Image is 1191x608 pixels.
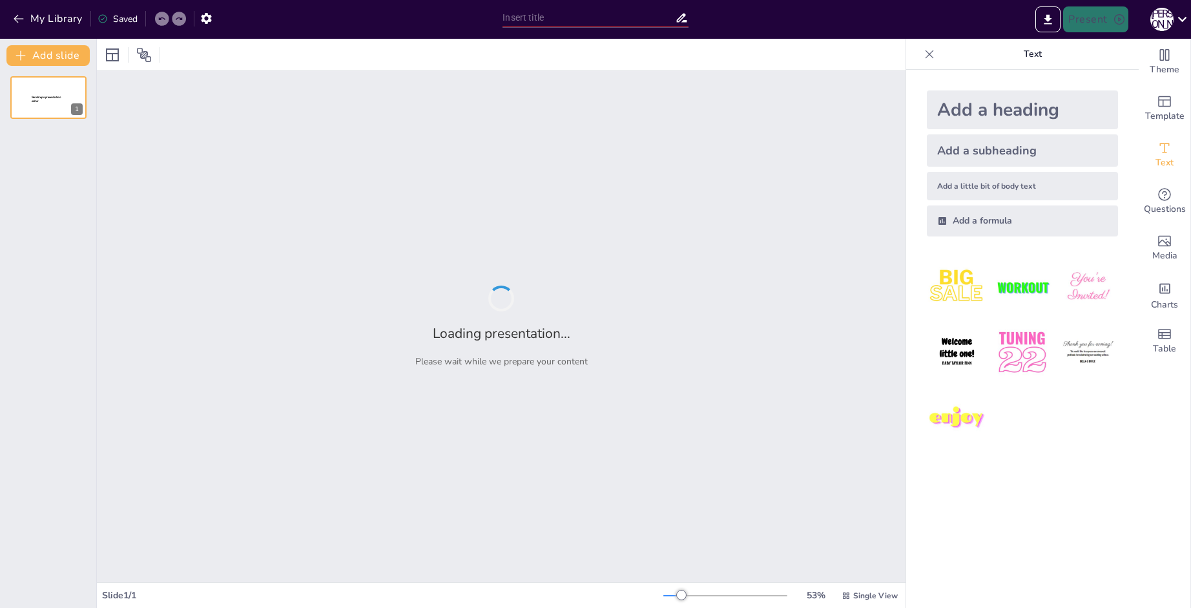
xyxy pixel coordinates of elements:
[1145,109,1185,123] span: Template
[32,96,61,103] span: Sendsteps presentation editor
[1150,63,1179,77] span: Theme
[136,47,152,63] span: Position
[927,172,1118,200] div: Add a little bit of body text
[927,205,1118,236] div: Add a formula
[992,322,1052,383] img: 5.jpeg
[940,39,1126,70] p: Text
[1035,6,1061,32] button: Export to PowerPoint
[102,589,663,602] div: Slide 1 / 1
[1151,298,1178,312] span: Charts
[1139,271,1190,318] div: Add charts and graphs
[433,324,570,342] h2: Loading presentation...
[853,591,898,601] span: Single View
[1063,6,1128,32] button: Present
[927,257,987,317] img: 1.jpeg
[502,8,674,27] input: Insert title
[927,134,1118,167] div: Add a subheading
[927,388,987,448] img: 7.jpeg
[10,8,88,29] button: My Library
[1139,85,1190,132] div: Add ready made slides
[1058,322,1118,383] img: 6.jpeg
[98,13,138,25] div: Saved
[800,589,831,602] div: 53 %
[927,322,987,383] img: 4.jpeg
[10,76,87,119] div: 1
[1150,8,1174,31] div: О [PERSON_NAME]
[415,355,588,368] p: Please wait while we prepare your content
[102,45,123,65] div: Layout
[927,90,1118,129] div: Add a heading
[1139,225,1190,271] div: Add images, graphics, shapes or video
[6,45,90,66] button: Add slide
[1150,6,1174,32] button: О [PERSON_NAME]
[1153,342,1176,356] span: Table
[1058,257,1118,317] img: 3.jpeg
[1144,202,1186,216] span: Questions
[1139,39,1190,85] div: Change the overall theme
[1155,156,1174,170] span: Text
[1139,178,1190,225] div: Get real-time input from your audience
[992,257,1052,317] img: 2.jpeg
[1139,132,1190,178] div: Add text boxes
[1139,318,1190,364] div: Add a table
[1152,249,1177,263] span: Media
[71,103,83,115] div: 1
